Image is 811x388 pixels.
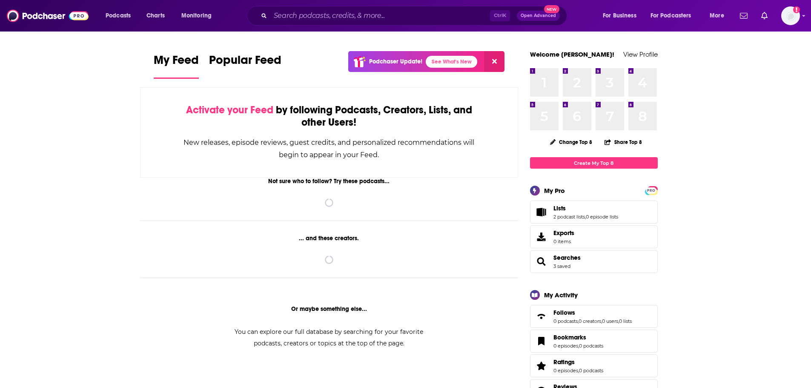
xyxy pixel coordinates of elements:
div: Not sure who to follow? Try these podcasts... [140,178,519,185]
a: See What's New [426,56,477,68]
a: Follows [553,309,632,316]
a: 0 users [602,318,618,324]
span: For Business [603,10,636,22]
span: More [710,10,724,22]
a: Searches [553,254,581,262]
span: Podcasts [106,10,131,22]
span: Popular Feed [209,53,281,72]
span: Exports [553,229,574,237]
a: Show notifications dropdown [758,9,771,23]
div: New releases, episode reviews, guest credits, and personalized recommendations will begin to appe... [183,136,476,161]
div: by following Podcasts, Creators, Lists, and other Users! [183,104,476,129]
a: Lists [533,206,550,218]
a: Exports [530,225,658,248]
a: 0 episodes [553,343,578,349]
span: Lists [530,201,658,224]
span: , [601,318,602,324]
a: Create My Top 8 [530,157,658,169]
span: New [544,5,559,13]
div: My Pro [544,187,565,195]
span: 0 items [553,239,574,244]
button: Show profile menu [781,6,800,25]
span: Bookmarks [530,330,658,353]
a: Ratings [533,360,550,372]
a: Charts [141,9,170,23]
span: , [578,368,579,374]
a: Lists [553,204,618,212]
a: Bookmarks [553,333,603,341]
span: Logged in as gbrussel [781,6,800,25]
span: PRO [646,187,656,194]
span: Searches [530,250,658,273]
span: Monitoring [181,10,212,22]
a: 0 episodes [553,368,578,374]
span: Activate your Feed [186,103,273,116]
input: Search podcasts, credits, & more... [270,9,490,23]
span: Lists [553,204,566,212]
span: My Feed [154,53,199,72]
a: Searches [533,256,550,267]
button: open menu [645,9,704,23]
a: Popular Feed [209,53,281,79]
div: Search podcasts, credits, & more... [255,6,575,26]
a: Ratings [553,358,603,366]
span: , [578,318,579,324]
span: Bookmarks [553,333,586,341]
a: Show notifications dropdown [736,9,751,23]
span: Exports [533,231,550,243]
a: 0 podcasts [579,343,603,349]
a: 2 podcast lists [553,214,585,220]
span: Charts [146,10,165,22]
button: Open AdvancedNew [517,11,560,21]
a: My Feed [154,53,199,79]
svg: Add a profile image [793,6,800,13]
button: Change Top 8 [545,137,598,147]
a: Bookmarks [533,335,550,347]
span: Open Advanced [521,14,556,18]
button: Share Top 8 [604,134,642,150]
p: Podchaser Update! [369,58,422,65]
div: Or maybe something else... [140,305,519,313]
a: PRO [646,187,656,193]
span: Ctrl K [490,10,510,21]
button: open menu [175,9,223,23]
div: ... and these creators. [140,235,519,242]
a: Welcome [PERSON_NAME]! [530,50,614,58]
span: , [578,343,579,349]
span: Ratings [530,354,658,377]
a: 0 episode lists [586,214,618,220]
button: open menu [597,9,647,23]
div: You can explore our full database by searching for your favorite podcasts, creators or topics at ... [224,326,434,349]
a: 0 podcasts [553,318,578,324]
a: View Profile [623,50,658,58]
button: open menu [100,9,142,23]
img: User Profile [781,6,800,25]
a: 0 podcasts [579,368,603,374]
span: , [618,318,619,324]
div: My Activity [544,291,578,299]
a: 3 saved [553,263,570,269]
span: Follows [553,309,575,316]
a: Follows [533,310,550,322]
span: For Podcasters [651,10,691,22]
img: Podchaser - Follow, Share and Rate Podcasts [7,8,89,24]
a: 0 creators [579,318,601,324]
span: Follows [530,305,658,328]
button: open menu [704,9,735,23]
span: Ratings [553,358,575,366]
a: 0 lists [619,318,632,324]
